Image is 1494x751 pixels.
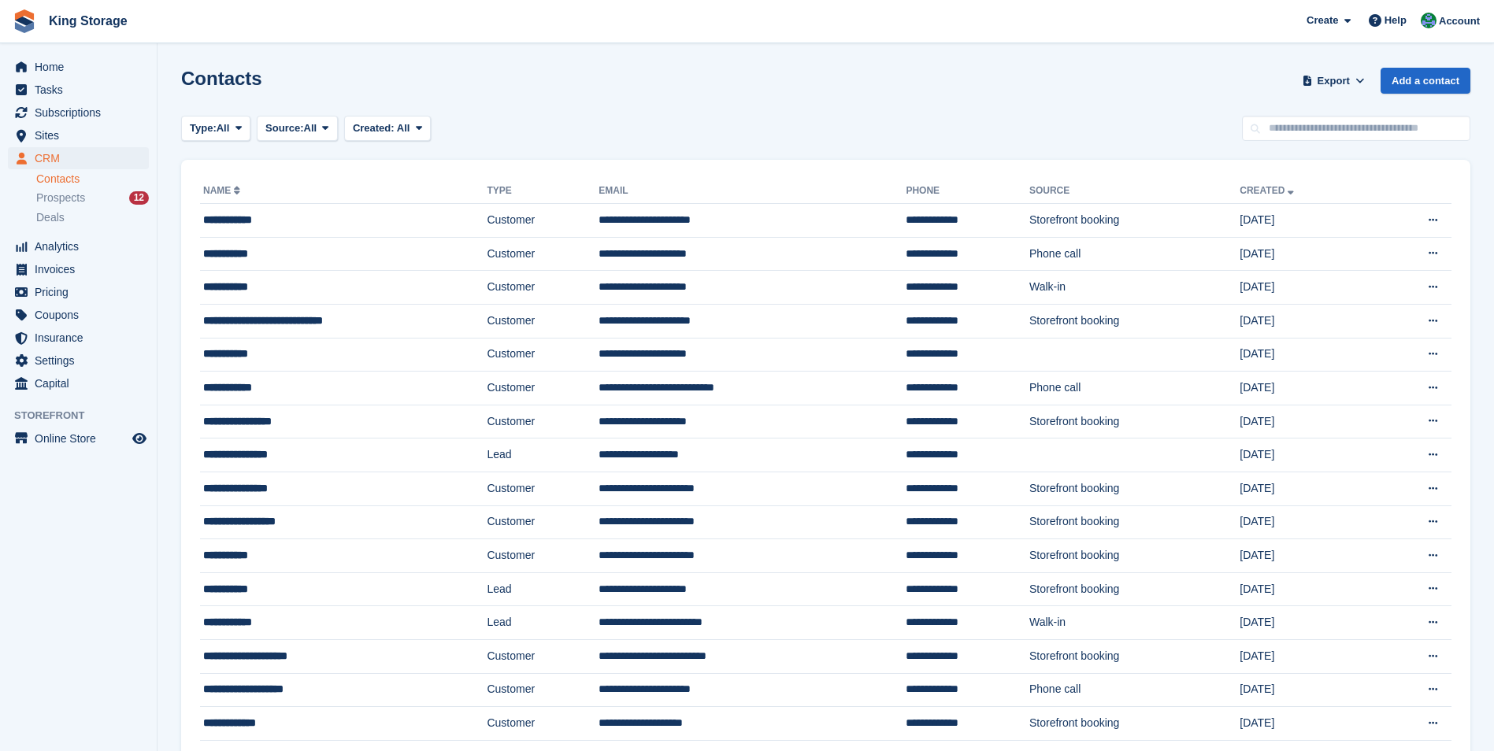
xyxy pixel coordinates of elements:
[1029,405,1240,438] td: Storefront booking
[487,572,599,606] td: Lead
[1307,13,1338,28] span: Create
[487,707,599,741] td: Customer
[8,350,149,372] a: menu
[1240,271,1374,305] td: [DATE]
[1381,68,1470,94] a: Add a contact
[1240,707,1374,741] td: [DATE]
[487,179,599,204] th: Type
[1240,472,1374,505] td: [DATE]
[1240,237,1374,271] td: [DATE]
[397,122,410,134] span: All
[8,427,149,449] a: menu
[487,338,599,372] td: Customer
[1029,539,1240,573] td: Storefront booking
[181,68,262,89] h1: Contacts
[1439,13,1480,29] span: Account
[304,120,317,136] span: All
[35,350,129,372] span: Settings
[1029,237,1240,271] td: Phone call
[487,237,599,271] td: Customer
[487,606,599,640] td: Lead
[35,327,129,349] span: Insurance
[906,179,1029,204] th: Phone
[265,120,303,136] span: Source:
[1385,13,1407,28] span: Help
[1029,572,1240,606] td: Storefront booking
[1029,204,1240,238] td: Storefront booking
[8,258,149,280] a: menu
[1240,639,1374,673] td: [DATE]
[1029,372,1240,405] td: Phone call
[8,147,149,169] a: menu
[8,235,149,257] a: menu
[1029,673,1240,707] td: Phone call
[130,429,149,448] a: Preview store
[8,102,149,124] a: menu
[8,281,149,303] a: menu
[599,179,906,204] th: Email
[1029,505,1240,539] td: Storefront booking
[1029,472,1240,505] td: Storefront booking
[8,79,149,101] a: menu
[8,124,149,146] a: menu
[487,505,599,539] td: Customer
[1240,539,1374,573] td: [DATE]
[1029,707,1240,741] td: Storefront booking
[1029,639,1240,673] td: Storefront booking
[1029,271,1240,305] td: Walk-in
[487,539,599,573] td: Customer
[35,147,129,169] span: CRM
[1240,304,1374,338] td: [DATE]
[35,427,129,449] span: Online Store
[35,79,129,101] span: Tasks
[8,304,149,326] a: menu
[35,372,129,394] span: Capital
[487,673,599,707] td: Customer
[8,327,149,349] a: menu
[181,116,250,142] button: Type: All
[35,124,129,146] span: Sites
[1240,505,1374,539] td: [DATE]
[36,210,65,225] span: Deals
[1240,204,1374,238] td: [DATE]
[257,116,338,142] button: Source: All
[487,639,599,673] td: Customer
[8,56,149,78] a: menu
[487,304,599,338] td: Customer
[1029,304,1240,338] td: Storefront booking
[190,120,217,136] span: Type:
[487,438,599,472] td: Lead
[487,472,599,505] td: Customer
[1029,606,1240,640] td: Walk-in
[1240,572,1374,606] td: [DATE]
[36,191,85,205] span: Prospects
[43,8,134,34] a: King Storage
[353,122,395,134] span: Created:
[35,258,129,280] span: Invoices
[36,190,149,206] a: Prospects 12
[1029,179,1240,204] th: Source
[1240,606,1374,640] td: [DATE]
[1318,73,1350,89] span: Export
[129,191,149,205] div: 12
[13,9,36,33] img: stora-icon-8386f47178a22dfd0bd8f6a31ec36ba5ce8667c1dd55bd0f319d3a0aa187defe.svg
[35,102,129,124] span: Subscriptions
[35,304,129,326] span: Coupons
[14,408,157,424] span: Storefront
[487,271,599,305] td: Customer
[487,204,599,238] td: Customer
[203,185,243,196] a: Name
[1240,673,1374,707] td: [DATE]
[217,120,230,136] span: All
[35,56,129,78] span: Home
[8,372,149,394] a: menu
[36,172,149,187] a: Contacts
[1421,13,1437,28] img: John King
[1299,68,1368,94] button: Export
[1240,185,1297,196] a: Created
[35,235,129,257] span: Analytics
[344,116,431,142] button: Created: All
[487,372,599,405] td: Customer
[1240,338,1374,372] td: [DATE]
[1240,372,1374,405] td: [DATE]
